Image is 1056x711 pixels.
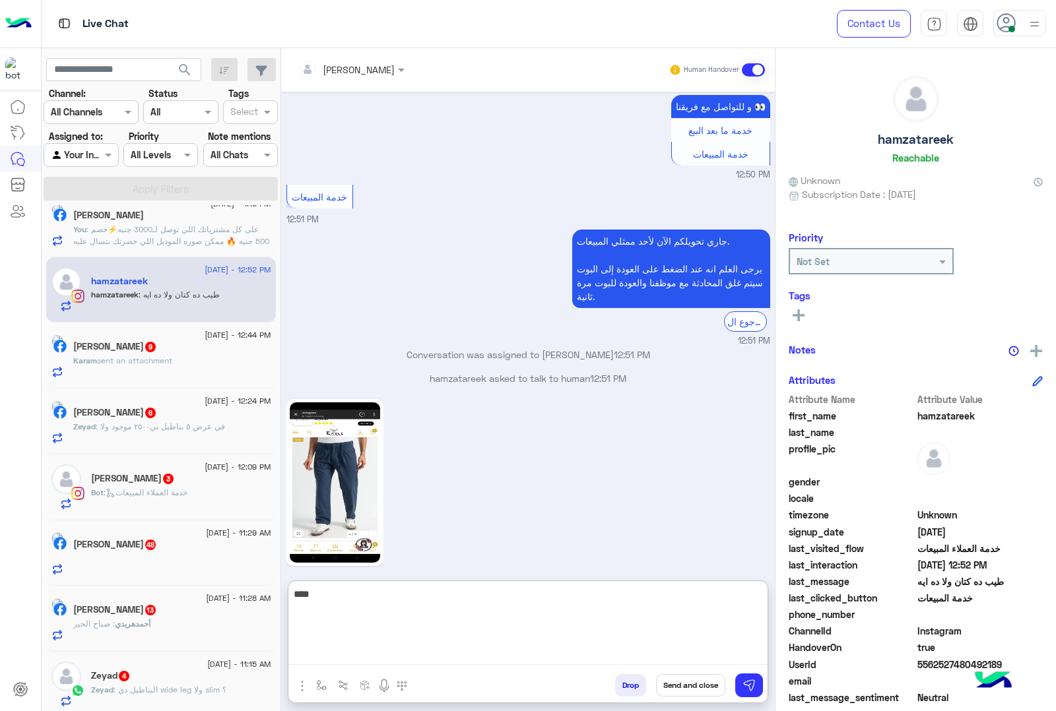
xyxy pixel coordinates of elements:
[206,592,271,604] span: [DATE] - 11:28 AM
[671,95,770,118] p: 16/8/2025, 12:50 PM
[91,685,114,695] span: Zeyad
[73,407,157,418] h5: Zeyad Burai
[927,16,942,32] img: tab
[145,605,156,615] span: 13
[286,348,770,361] p: Conversation was assigned to [PERSON_NAME]
[286,371,770,385] p: hamzatareek asked to talk to human
[91,276,148,287] h5: hamzatareek
[71,684,84,697] img: WhatsApp
[53,340,67,353] img: Facebook
[789,640,915,654] span: HandoverOn
[119,671,129,681] span: 4
[205,461,271,473] span: [DATE] - 12:09 PM
[789,558,915,572] span: last_interaction
[205,329,271,341] span: [DATE] - 12:44 PM
[49,86,86,100] label: Channel:
[51,464,81,494] img: defaultAdmin.png
[51,204,63,216] img: picture
[572,230,770,308] p: 16/8/2025, 12:51 PM
[139,290,220,299] span: طيب ده كتان ولا ده ايه
[49,129,103,143] label: Assigned to:
[354,674,376,696] button: create order
[56,15,73,32] img: tab
[311,674,333,696] button: select flow
[921,10,947,38] a: tab
[688,125,752,136] span: خدمة ما بعد البيع
[917,525,1043,539] span: 2024-11-11T15:10:21.718Z
[73,421,96,431] span: Zeyad
[789,658,915,671] span: UserId
[789,541,915,555] span: last_visited_flow
[789,624,915,638] span: ChannelId
[145,408,156,418] span: 6
[51,662,81,691] img: defaultAdmin.png
[91,670,131,681] h5: Zeyad
[206,527,271,539] span: [DATE] - 11:29 AM
[294,678,310,694] img: send attachment
[789,591,915,605] span: last_clicked_button
[71,290,84,303] img: Instagram
[292,191,347,202] span: خدمة المبيعات
[917,607,1043,621] span: null
[963,16,978,32] img: tab
[145,342,156,352] span: 9
[892,152,939,164] h6: Reachable
[917,640,1043,654] span: true
[736,169,770,181] span: 12:50 PM
[917,658,1043,671] span: 5562527480492189
[917,442,950,475] img: defaultAdmin.png
[917,491,1043,505] span: null
[316,680,327,691] img: select flow
[73,224,86,234] span: You
[228,86,249,100] label: Tags
[177,62,193,78] span: search
[917,541,1043,555] span: خدمة العملاء المبيعات
[169,58,201,86] button: search
[789,508,915,522] span: timezone
[1026,16,1043,32] img: profile
[53,603,67,616] img: Facebook
[917,574,1043,588] span: طيب ده كتان ولا ده ايه
[742,679,756,692] img: send message
[802,187,916,201] span: Subscription Date : [DATE]
[51,267,81,297] img: defaultAdmin.png
[789,344,816,355] h6: Notes
[82,15,129,33] p: Live Chat
[878,132,954,147] h5: hamzatareek
[97,355,172,365] span: sent an attachment
[917,591,1043,605] span: خدمة المبيعات
[53,208,67,222] img: Facebook
[917,409,1043,423] span: hamzatareek
[205,395,271,407] span: [DATE] - 12:24 PM
[894,77,939,121] img: defaultAdmin.png
[789,374,836,386] h6: Attributes
[693,148,748,160] span: خدمة المبيعات
[5,57,29,81] img: 713415422032625
[789,475,915,489] span: gender
[73,539,157,550] h5: Mohamed Taha
[53,406,67,419] img: Facebook
[656,674,725,696] button: Send and close
[91,487,104,497] span: Bot
[789,442,915,472] span: profile_pic
[333,674,354,696] button: Trigger scenario
[338,680,348,691] img: Trigger scenario
[115,619,150,629] span: أحمدهريدي
[789,674,915,688] span: email
[789,425,915,439] span: last_name
[917,674,1043,688] span: null
[145,540,156,550] span: 48
[738,335,770,348] span: 12:51 PM
[1030,345,1042,357] img: add
[917,624,1043,638] span: 8
[129,129,159,143] label: Priority
[614,349,650,360] span: 12:51 PM
[789,525,915,539] span: signup_date
[917,392,1043,406] span: Attribute Value
[376,678,392,694] img: send voice note
[148,86,178,100] label: Status
[789,392,915,406] span: Attribute Name
[44,177,278,201] button: Apply Filters
[114,685,226,695] span: البناطيل دي wide leg ولا slim ؟
[789,173,840,187] span: Unknown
